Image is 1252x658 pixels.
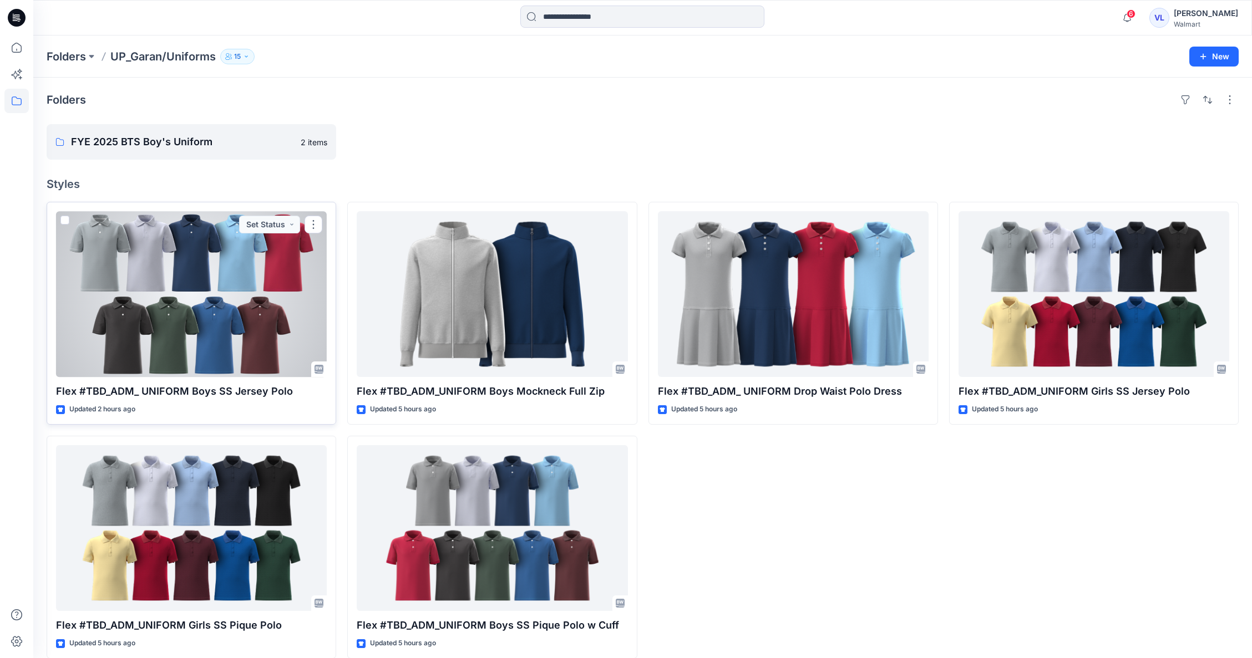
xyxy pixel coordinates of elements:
div: Walmart [1174,20,1238,28]
a: Flex #TBD_ADM_UNIFORM Girls SS Pique Polo [56,445,327,611]
p: Flex #TBD_ADM_ UNIFORM Drop Waist Polo Dress [658,384,929,399]
p: 15 [234,50,241,63]
div: VL [1149,8,1169,28]
p: Flex #TBD_ADM_UNIFORM Boys Mockneck Full Zip [357,384,627,399]
a: Flex #TBD_ADM_UNIFORM Boys Mockneck Full Zip [357,211,627,377]
a: Flex #TBD_ADM_UNIFORM Girls SS Jersey Polo [959,211,1229,377]
p: Flex #TBD_ADM_ UNIFORM Boys SS Jersey Polo [56,384,327,399]
p: Updated 5 hours ago [370,637,436,649]
p: Updated 5 hours ago [972,404,1038,415]
p: Updated 5 hours ago [69,637,135,649]
p: Flex #TBD_ADM_UNIFORM Girls SS Jersey Polo [959,384,1229,399]
a: Flex #TBD_ADM_ UNIFORM Boys SS Jersey Polo [56,211,327,377]
h4: Styles [47,177,1239,191]
p: 2 items [301,136,327,148]
button: 15 [220,49,255,64]
h4: Folders [47,93,86,106]
a: Folders [47,49,86,64]
p: Flex #TBD_ADM_UNIFORM Boys SS Pique Polo w Cuff [357,618,627,633]
span: 6 [1127,9,1136,18]
p: UP_Garan/Uniforms [110,49,216,64]
p: Flex #TBD_ADM_UNIFORM Girls SS Pique Polo [56,618,327,633]
a: Flex #TBD_ADM_UNIFORM Boys SS Pique Polo w Cuff [357,445,627,611]
p: Updated 5 hours ago [671,404,737,415]
p: Updated 5 hours ago [370,404,436,415]
a: Flex #TBD_ADM_ UNIFORM Drop Waist Polo Dress [658,211,929,377]
a: FYE 2025 BTS Boy's Uniform2 items [47,124,336,160]
button: New [1189,47,1239,67]
p: FYE 2025 BTS Boy's Uniform [71,134,294,150]
p: Updated 2 hours ago [69,404,135,415]
div: [PERSON_NAME] [1174,7,1238,20]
